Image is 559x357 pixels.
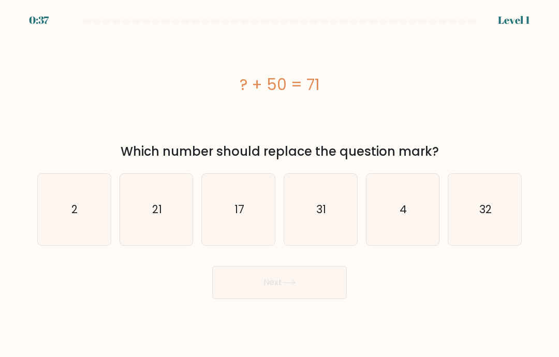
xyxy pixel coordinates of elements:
text: 21 [152,202,162,217]
text: 31 [316,202,326,217]
div: Which number should replace the question mark? [43,142,516,161]
text: 17 [234,202,244,217]
div: Level 1 [498,12,530,28]
text: 32 [479,202,492,217]
div: ? + 50 = 71 [37,73,522,96]
button: Next [212,266,347,299]
text: 4 [400,202,407,217]
div: 0:37 [29,12,49,28]
text: 2 [72,202,78,217]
